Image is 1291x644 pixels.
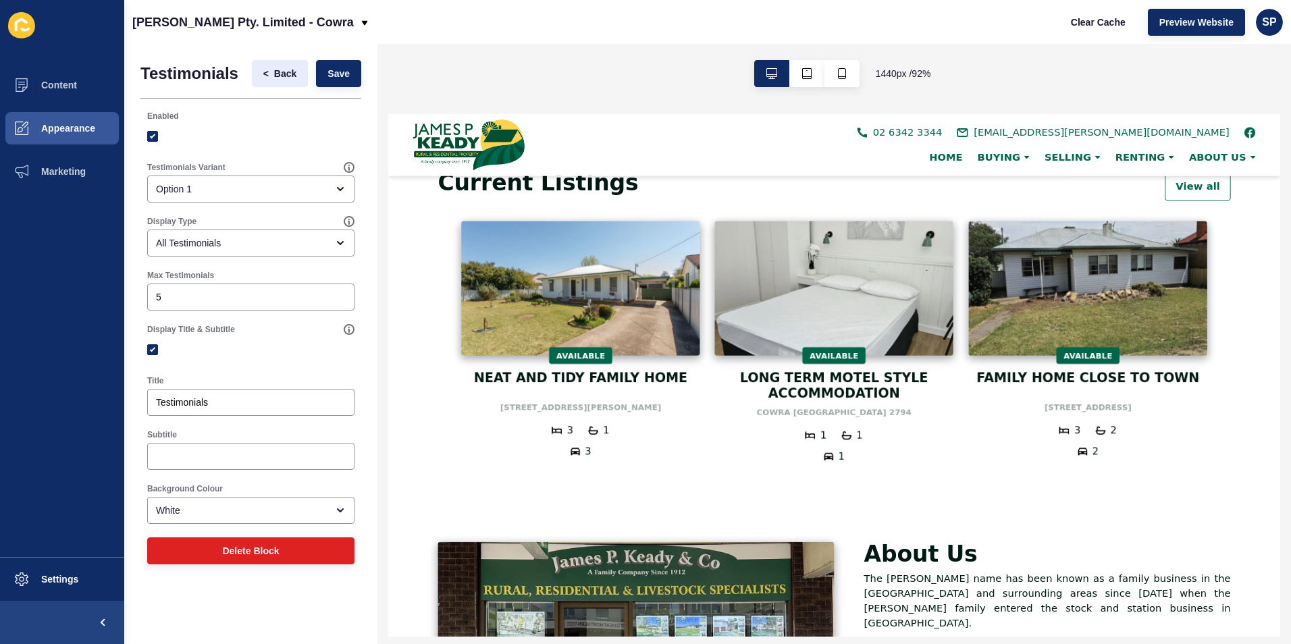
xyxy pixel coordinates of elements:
label: Subtitle [147,429,177,440]
img: logo [27,6,149,62]
a: facebook [933,14,945,26]
p: 3 [215,360,221,376]
div: Available [728,254,797,272]
a: LONG TERM MOTEL STYLE ACCOMMODATION [356,279,616,313]
span: Clear Cache [1071,16,1126,29]
img: Listing image [633,117,893,263]
p: 1 [471,342,478,358]
span: Delete Block [222,544,279,558]
p: 3 [747,337,754,353]
a: View all [847,63,918,95]
label: Testimonials Variant [147,162,226,173]
label: Title [147,375,163,386]
a: [EMAIL_ADDRESS][PERSON_NAME][DOMAIN_NAME] [620,14,917,26]
div: ABOUT US [865,41,945,54]
span: 1440 px / 92 % [876,67,931,80]
span: BUYING [642,41,689,53]
span: [EMAIL_ADDRESS][PERSON_NAME][DOMAIN_NAME] [638,12,917,28]
div: SELLING [707,41,784,54]
span: SELLING [715,41,766,53]
label: Display Type [147,216,196,227]
a: 02 6342 3344 [511,14,604,26]
a: NEAT AND TIDY FAMILY HOME [93,279,326,296]
span: Back [274,67,296,80]
h2: About Us [519,466,642,493]
p: 1 [510,342,517,358]
div: open menu [147,497,354,524]
p: [PERSON_NAME] Pty. Limited - Cowra [132,5,354,39]
div: Available [452,254,521,272]
div: open menu [147,230,354,257]
div: BUYING [634,41,707,54]
span: Preview Website [1159,16,1234,29]
p: 1 [234,337,241,353]
div: open menu [147,176,354,203]
button: Preview Website [1148,9,1245,36]
span: ABOUT US [873,41,935,53]
h1: Testimonials [140,64,238,83]
div: Available [175,254,244,272]
span: Save [327,67,350,80]
p: 2 [767,360,774,376]
a: logo [27,3,149,64]
p: 1 [491,365,498,381]
label: Max Testimonials [147,270,214,281]
p: [STREET_ADDRESS] [715,313,810,326]
label: Enabled [147,111,179,122]
span: < [263,67,269,80]
p: [STREET_ADDRESS][PERSON_NAME] [122,313,298,326]
p: 3 [194,337,201,353]
img: Listing image [80,117,340,263]
a: FAMILY HOME CLOSE TO TOWN [641,279,884,296]
h2: Current Listings [54,61,273,88]
button: Delete Block [147,537,354,564]
p: COWRA [GEOGRAPHIC_DATA] 2794 [402,319,571,331]
label: Display Title & Subtitle [147,324,235,335]
img: Listing image [356,117,616,263]
a: HOME [581,41,634,53]
span: RENTING [793,41,847,53]
button: Clear Cache [1059,9,1137,36]
button: Save [316,60,361,87]
span: SP [1262,16,1276,29]
label: Background Colour [147,483,223,494]
span: 02 6342 3344 [528,12,604,28]
p: 2 [787,337,793,353]
button: <Back [252,60,309,87]
div: RENTING [785,41,865,54]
